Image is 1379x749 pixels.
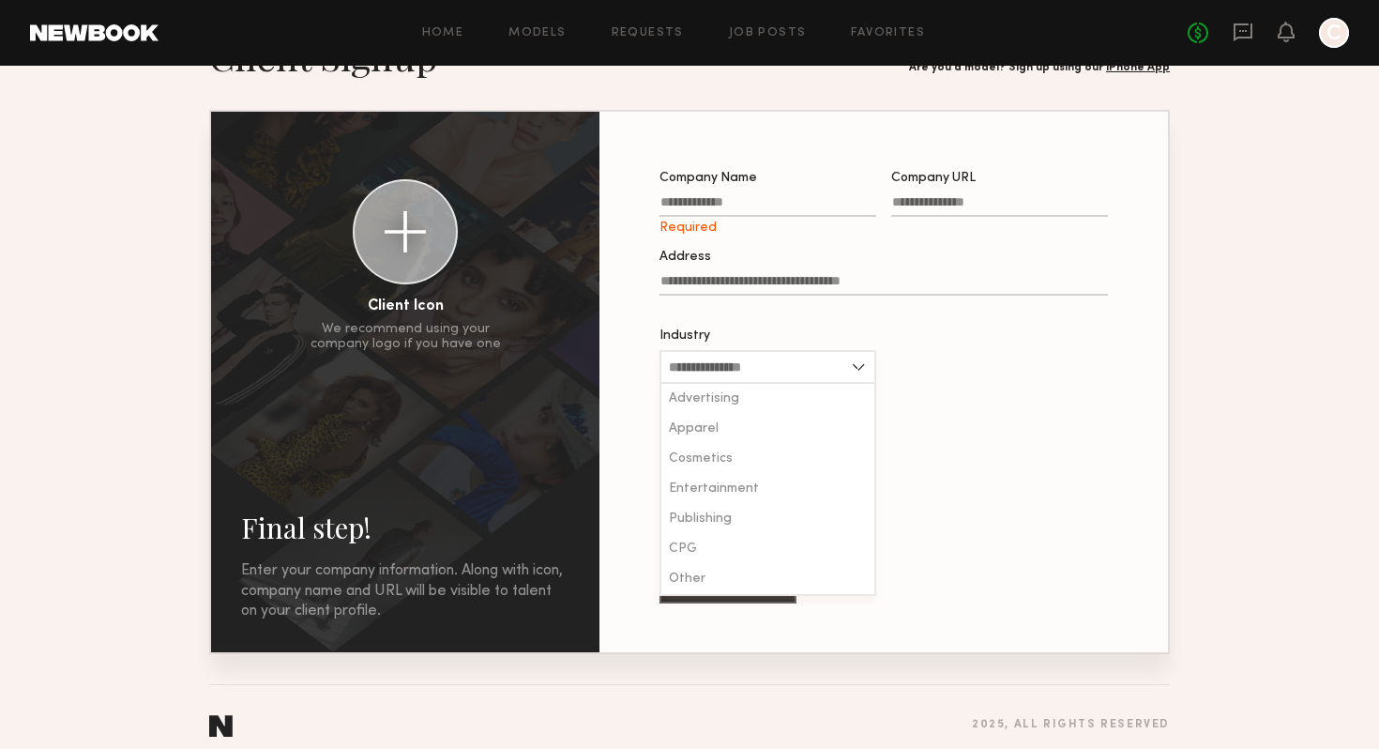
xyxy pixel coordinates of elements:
[209,33,438,80] h1: Client Signup
[669,543,697,556] span: CPG
[659,329,876,343] div: Industry
[669,452,733,466] span: Cosmetics
[669,512,732,526] span: Publishing
[311,322,501,352] div: We recommend using your company logo if you have one
[612,27,684,39] a: Requests
[422,27,464,39] a: Home
[972,719,1170,731] div: 2025 , all rights reserved
[659,172,876,185] div: Company Name
[1106,62,1170,73] a: iPhone App
[659,195,876,217] input: Company NameRequired
[891,195,1108,217] input: Company URL
[659,221,876,236] div: Required
[669,422,719,436] span: Apparel
[851,27,925,39] a: Favorites
[241,509,569,546] h2: Final step!
[891,172,1108,185] div: Company URL
[508,27,566,39] a: Models
[241,561,569,622] div: Enter your company information. Along with icon, company name and URL will be visible to talent o...
[669,573,705,586] span: Other
[909,62,1170,74] div: Are you a model? Sign up using our
[729,27,807,39] a: Job Posts
[659,274,1108,296] input: Address
[368,299,444,314] div: Client Icon
[669,392,739,405] span: Advertising
[669,482,759,496] span: Entertainment
[1319,18,1349,48] a: C
[659,251,1108,264] div: Address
